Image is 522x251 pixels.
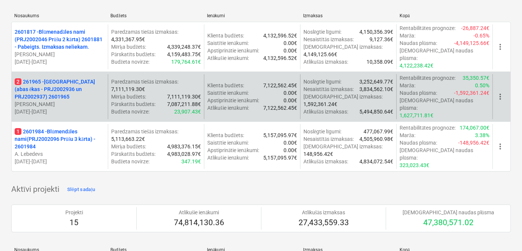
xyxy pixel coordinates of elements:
p: 261965 - [GEOGRAPHIC_DATA] (abas ēkas - PRJ2002936 un PRJ2002937) 2601965 [15,78,105,100]
div: 12601984 -Blūmendāles nami(PRJ2002096 Prūšu 3 kārta) - 2601984A. Lebedevs[DATE]-[DATE] [15,128,105,165]
span: more_vert [496,92,505,101]
p: [DEMOGRAPHIC_DATA] naudas plūsma : [400,97,489,112]
p: Apstiprinātie ienākumi : [207,97,259,104]
p: 2601817 - Blūmenadāles nami (PRJ2002046 Prūšu 2 kārta) 2601881 - Pabeigts. Izmaksas neliekam. [15,28,105,51]
p: 1,627,711.81€ [400,112,433,119]
p: 0.00€ [284,139,297,146]
p: 4,132,596.52€ [263,32,297,39]
div: Kopā [400,13,490,19]
p: [DEMOGRAPHIC_DATA] izmaksas : [303,143,383,150]
p: Marža : [400,32,415,39]
p: Projekti [65,209,83,216]
span: more_vert [496,142,505,151]
span: 1 [15,128,21,135]
p: Noslēgtie līgumi : [303,28,341,36]
p: 4,159,483.75€ [167,51,201,58]
p: 3,834,562.10€ [359,85,393,93]
p: 179,764.61€ [171,58,201,66]
p: 4,834,072.54€ [359,158,393,165]
p: 0.00€ [284,146,297,154]
div: Ienākumi [207,13,297,19]
p: Pārskatīts budžets : [111,51,155,58]
p: 74,814,130.36 [174,218,224,228]
p: Klienta budžets : [207,82,244,89]
p: Mērķa budžets : [111,143,146,150]
p: 323,023.43€ [400,161,429,169]
p: Paredzamās tiešās izmaksas : [111,78,178,85]
p: 27,433,559.33 [299,218,349,228]
p: -1,592,361.24€ [454,89,489,97]
p: Pārskatīts budžets : [111,100,155,108]
p: Atlikušie ienākumi : [207,104,249,112]
p: Klienta budžets : [207,131,244,139]
p: 7,111,119.30€ [167,93,201,100]
p: 4,122,238.42€ [400,62,433,69]
p: Atlikušie ienākumi [174,209,224,216]
p: 0.00€ [284,89,297,97]
p: 5,157,095.97€ [263,154,297,161]
p: Naudas plūsma : [400,139,437,146]
p: 4,150,356.39€ [359,28,393,36]
p: 5,157,095.97€ [263,131,297,139]
p: 0.00€ [284,47,297,54]
p: Mērķa budžets : [111,43,146,51]
p: 3.38% [475,131,489,139]
p: A. Lebedevs [15,150,105,158]
p: 5,494,850.64€ [359,108,393,115]
p: 7,087,211.88€ [167,100,201,108]
p: Noslēgtie līgumi : [303,78,341,85]
p: Aktīvi projekti [11,184,59,195]
p: Atlikušie ienākumi : [207,54,249,62]
p: [DATE] - [DATE] [15,58,105,66]
p: [PERSON_NAME] [15,51,105,58]
p: Paredzamās tiešās izmaksas : [111,28,178,36]
p: Rentabilitātes prognoze : [400,74,456,82]
p: 2601984 - Blūmendāles nami(PRJ2002096 Prūšu 3 kārta) - 2601984 [15,128,105,150]
p: [DEMOGRAPHIC_DATA] izmaksas : [303,93,383,100]
p: Atlikušie ienākumi : [207,154,249,161]
button: Slēpt sadaļu [65,184,97,196]
p: 10,358.09€ [367,58,393,66]
p: 347.19€ [181,158,201,165]
div: Chat Widget [484,215,522,251]
p: 477,067.99€ [364,128,393,135]
p: Noslēgtie līgumi : [303,128,341,135]
p: 4,983,376.15€ [167,143,201,150]
p: -26,887.24€ [461,24,489,32]
p: Nesaistītās izmaksas : [303,135,354,143]
p: [DEMOGRAPHIC_DATA] izmaksas : [303,43,383,51]
p: 7,111,119.30€ [111,85,145,93]
p: 4,505,960.98€ [359,135,393,143]
p: Nesaistītās izmaksas : [303,85,354,93]
p: Saistītie ienākumi : [207,139,249,146]
p: 23,907.43€ [174,108,201,115]
p: 7,122,562.45€ [263,104,297,112]
p: 0.00€ [284,97,297,104]
p: 4,339,248.37€ [167,43,201,51]
p: 4,149,125.66€ [303,51,337,58]
p: 3,252,649.77€ [359,78,393,85]
p: Paredzamās tiešās izmaksas : [111,128,178,135]
p: [DEMOGRAPHIC_DATA] naudas plūsma : [400,47,489,62]
p: [DATE] - [DATE] [15,158,105,165]
p: Naudas plūsma : [400,39,437,47]
div: 2261965 -[GEOGRAPHIC_DATA] (abas ēkas - PRJ2002936 un PRJ2002937) 2601965[PERSON_NAME][DATE]-[DATE] [15,78,105,115]
p: [DATE] - [DATE] [15,108,105,115]
p: 7,122,562.45€ [263,82,297,89]
p: [PERSON_NAME] [15,100,105,108]
p: Budžeta novirze : [111,108,149,115]
p: 0.50% [475,82,489,89]
p: 35,350.57€ [463,74,489,82]
p: -0.65% [474,32,489,39]
span: more_vert [496,42,505,51]
p: Atlikušās izmaksas [299,209,349,216]
p: Saistītie ienākumi : [207,89,249,97]
p: 15 [65,218,83,228]
p: Klienta budžets : [207,32,244,39]
p: 174,067.00€ [460,124,489,131]
p: Naudas plūsma : [400,89,437,97]
p: Marža : [400,131,415,139]
p: 148,956.42€ [303,150,333,158]
p: Budžeta novirze : [111,58,149,66]
p: Apstiprinātie ienākumi : [207,146,259,154]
